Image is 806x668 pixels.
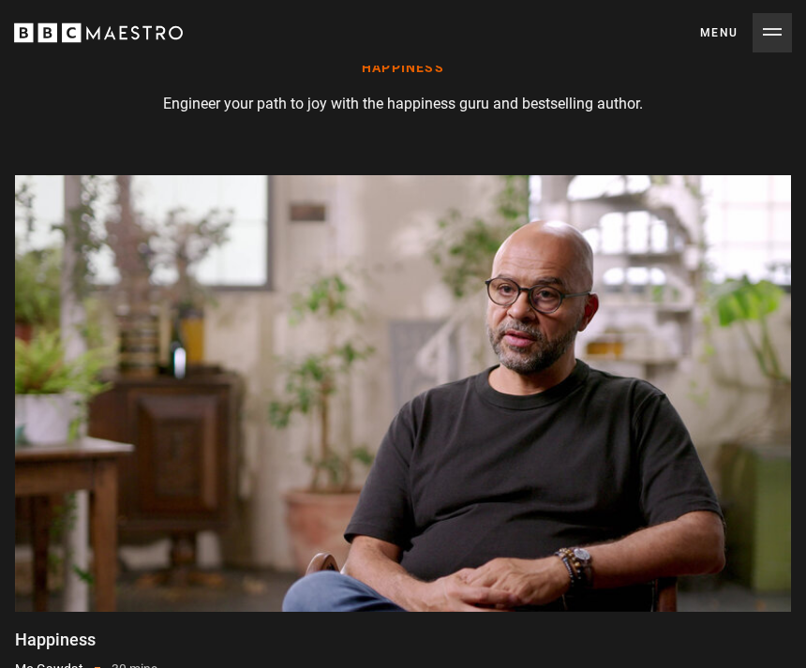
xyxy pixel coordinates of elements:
p: Engineer your path to joy with the happiness guru and bestselling author. [139,93,667,115]
p: Happiness [139,58,667,78]
button: Toggle navigation [700,13,792,52]
svg: BBC Maestro [14,19,183,47]
video-js: Video Player [15,175,791,612]
p: Happiness [15,627,791,652]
